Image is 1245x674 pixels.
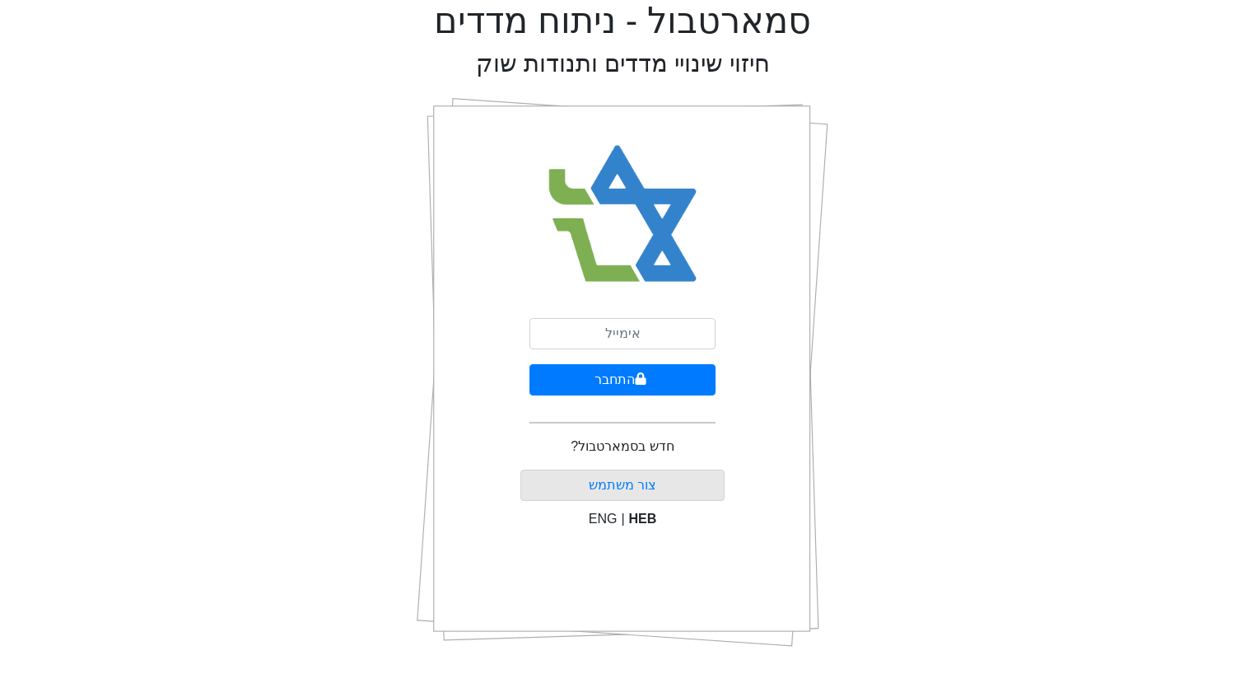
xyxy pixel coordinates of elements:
button: צור משתמש [520,470,725,501]
span: ENG [589,512,618,526]
input: אימייל [529,318,716,349]
h2: חיזוי שינויי מדדים ותנודות שוק [476,49,770,78]
p: חדש בסמארטבול? [571,437,674,456]
button: התחבר [529,364,716,396]
span: HEB [629,512,657,526]
img: Smart Bull [534,124,712,305]
a: צור משתמש [589,478,656,492]
span: | [621,512,624,526]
